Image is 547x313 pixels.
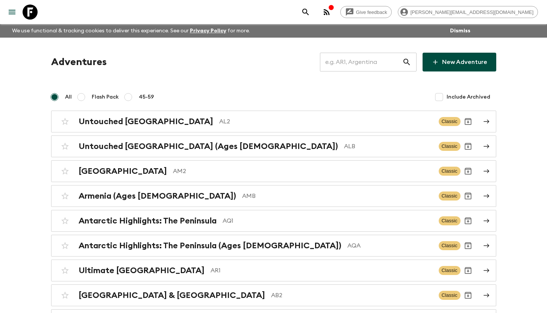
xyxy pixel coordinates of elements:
a: Armenia (Ages [DEMOGRAPHIC_DATA])AMBClassicArchive [51,185,496,207]
span: Classic [439,291,461,300]
p: ALB [344,142,433,151]
h1: Adventures [51,55,107,70]
p: AMB [242,191,433,201]
span: Include Archived [447,93,490,101]
a: Antarctic Highlights: The PeninsulaAQ1ClassicArchive [51,210,496,232]
span: Flash Pack [92,93,119,101]
span: [PERSON_NAME][EMAIL_ADDRESS][DOMAIN_NAME] [406,9,538,15]
span: Classic [439,191,461,201]
button: search adventures [298,5,313,20]
span: Classic [439,142,461,151]
button: Archive [461,188,476,204]
input: e.g. AR1, Argentina [320,52,402,73]
a: [GEOGRAPHIC_DATA] & [GEOGRAPHIC_DATA]AB2ClassicArchive [51,284,496,306]
button: Archive [461,164,476,179]
div: [PERSON_NAME][EMAIL_ADDRESS][DOMAIN_NAME] [398,6,538,18]
span: 45-59 [139,93,154,101]
p: AB2 [271,291,433,300]
h2: Antarctic Highlights: The Peninsula (Ages [DEMOGRAPHIC_DATA]) [79,241,341,251]
span: Classic [439,167,461,176]
a: Untouched [GEOGRAPHIC_DATA]AL2ClassicArchive [51,111,496,132]
button: Archive [461,288,476,303]
span: Classic [439,117,461,126]
a: Ultimate [GEOGRAPHIC_DATA]AR1ClassicArchive [51,260,496,281]
a: [GEOGRAPHIC_DATA]AM2ClassicArchive [51,160,496,182]
p: AR1 [211,266,433,275]
p: We use functional & tracking cookies to deliver this experience. See our for more. [9,24,253,38]
a: Privacy Policy [190,28,226,33]
p: AQA [347,241,433,250]
p: AL2 [219,117,433,126]
h2: Antarctic Highlights: The Peninsula [79,216,217,226]
span: All [65,93,72,101]
span: Give feedback [352,9,391,15]
button: Archive [461,213,476,228]
h2: Untouched [GEOGRAPHIC_DATA] (Ages [DEMOGRAPHIC_DATA]) [79,141,338,151]
button: Dismiss [448,26,472,36]
a: Antarctic Highlights: The Peninsula (Ages [DEMOGRAPHIC_DATA])AQAClassicArchive [51,235,496,257]
button: menu [5,5,20,20]
p: AM2 [173,167,433,176]
h2: Armenia (Ages [DEMOGRAPHIC_DATA]) [79,191,236,201]
h2: [GEOGRAPHIC_DATA] [79,166,167,176]
h2: Ultimate [GEOGRAPHIC_DATA] [79,266,205,275]
h2: [GEOGRAPHIC_DATA] & [GEOGRAPHIC_DATA] [79,290,265,300]
a: New Adventure [423,53,496,71]
button: Archive [461,114,476,129]
a: Untouched [GEOGRAPHIC_DATA] (Ages [DEMOGRAPHIC_DATA])ALBClassicArchive [51,135,496,157]
button: Archive [461,263,476,278]
span: Classic [439,241,461,250]
a: Give feedback [340,6,392,18]
h2: Untouched [GEOGRAPHIC_DATA] [79,117,213,126]
span: Classic [439,266,461,275]
p: AQ1 [223,216,433,225]
span: Classic [439,216,461,225]
button: Archive [461,139,476,154]
button: Archive [461,238,476,253]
